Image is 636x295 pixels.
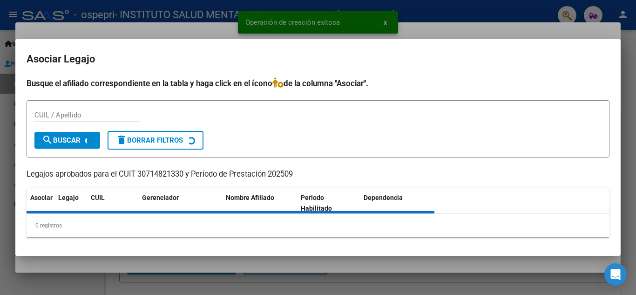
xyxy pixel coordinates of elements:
[27,50,609,68] h2: Asociar Legajo
[27,188,54,219] datatable-header-cell: Asociar
[138,188,222,219] datatable-header-cell: Gerenciador
[54,188,87,219] datatable-header-cell: Legajo
[108,131,203,150] button: Borrar Filtros
[27,77,609,89] h4: Busque el afiliado correspondiente en la tabla y haga click en el ícono de la columna "Asociar".
[58,194,79,201] span: Legajo
[360,188,435,219] datatable-header-cell: Dependencia
[27,214,609,237] div: 0 registros
[42,136,81,144] span: Buscar
[27,169,609,180] p: Legajos aprobados para el CUIT 30714821330 y Período de Prestación 202509
[222,188,297,219] datatable-header-cell: Nombre Afiliado
[87,188,138,219] datatable-header-cell: CUIL
[116,136,183,144] span: Borrar Filtros
[226,194,274,201] span: Nombre Afiliado
[142,194,179,201] span: Gerenciador
[34,132,100,149] button: Buscar
[301,194,332,212] span: Periodo Habilitado
[364,194,403,201] span: Dependencia
[297,188,360,219] datatable-header-cell: Periodo Habilitado
[116,134,127,145] mat-icon: delete
[91,194,105,201] span: CUIL
[30,194,53,201] span: Asociar
[604,263,627,286] div: Open Intercom Messenger
[42,134,53,145] mat-icon: search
